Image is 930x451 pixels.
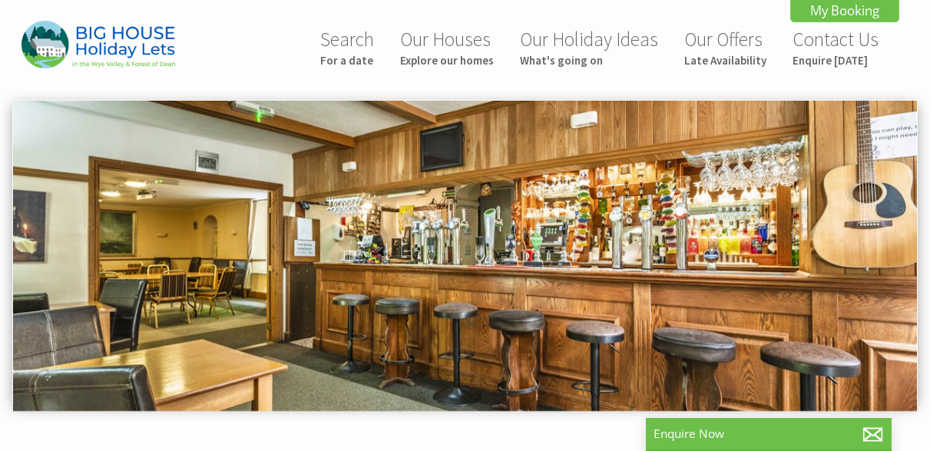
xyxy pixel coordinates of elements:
[520,53,658,68] small: What's going on
[22,21,175,68] img: Big House Holiday Lets
[320,27,374,68] a: SearchFor a date
[793,27,879,68] a: Contact UsEnquire [DATE]
[320,53,374,68] small: For a date
[793,53,879,68] small: Enquire [DATE]
[684,27,766,68] a: Our OffersLate Availability
[654,426,884,442] p: Enquire Now
[400,53,494,68] small: Explore our homes
[684,53,766,68] small: Late Availability
[520,27,658,68] a: Our Holiday IdeasWhat's going on
[400,27,494,68] a: Our HousesExplore our homes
